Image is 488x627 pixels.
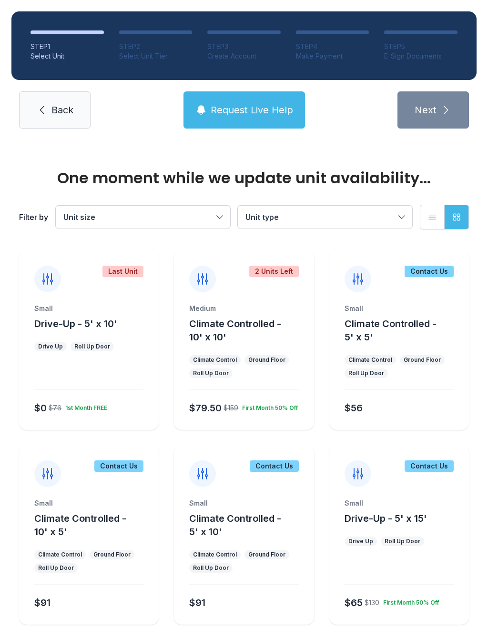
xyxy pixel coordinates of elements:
div: Contact Us [405,460,454,472]
div: $91 [189,596,205,609]
div: One moment while we update unit availability... [19,170,469,186]
button: Drive-Up - 5' x 10' [34,317,117,330]
div: Contact Us [250,460,299,472]
div: Ground Floor [404,356,441,364]
div: Roll Up Door [193,564,229,572]
div: $0 [34,401,47,415]
button: Climate Controlled - 5' x 5' [345,317,465,344]
button: Climate Controlled - 10' x 10' [189,317,310,344]
div: 2 Units Left [249,266,299,277]
div: Roll Up Door [74,343,110,350]
div: Drive Up [38,343,63,350]
div: Small [345,304,454,313]
span: Drive-Up - 5' x 15' [345,513,427,524]
div: 1st Month FREE [61,400,107,412]
button: Drive-Up - 5' x 15' [345,512,427,525]
button: Unit size [56,206,230,229]
span: Next [415,103,437,117]
div: Make Payment [296,51,369,61]
span: Drive-Up - 5' x 10' [34,318,117,329]
div: Ground Floor [93,551,131,558]
div: STEP 2 [119,42,193,51]
span: Climate Controlled - 10' x 5' [34,513,126,537]
div: Select Unit Tier [119,51,193,61]
div: STEP 5 [384,42,457,51]
div: $65 [345,596,363,609]
span: Back [51,103,73,117]
div: Select Unit [30,51,104,61]
div: Roll Up Door [193,369,229,377]
button: Climate Controlled - 5' x 10' [189,512,310,538]
div: $91 [34,596,51,609]
div: STEP 3 [207,42,281,51]
div: Last Unit [102,266,143,277]
div: First Month 50% Off [379,595,439,607]
div: Drive Up [348,537,373,545]
div: Small [345,498,454,508]
div: Climate Control [193,356,237,364]
div: Small [189,498,298,508]
span: Request Live Help [211,103,293,117]
div: $79.50 [189,401,222,415]
div: Filter by [19,211,48,223]
div: Create Account [207,51,281,61]
div: First Month 50% Off [238,400,298,412]
div: Roll Up Door [385,537,420,545]
div: $56 [345,401,363,415]
div: Climate Control [348,356,392,364]
div: STEP 4 [296,42,369,51]
span: Unit type [245,212,279,222]
div: Contact Us [94,460,143,472]
div: Roll Up Door [38,564,74,572]
div: $76 [49,403,61,413]
div: STEP 1 [30,42,104,51]
div: Small [34,498,143,508]
button: Climate Controlled - 10' x 5' [34,512,155,538]
div: Medium [189,304,298,313]
div: Climate Control [193,551,237,558]
span: Climate Controlled - 10' x 10' [189,318,281,343]
span: Climate Controlled - 5' x 5' [345,318,437,343]
div: Roll Up Door [348,369,384,377]
div: $130 [365,598,379,607]
div: Ground Floor [248,356,285,364]
div: Small [34,304,143,313]
button: Unit type [238,206,412,229]
div: $159 [224,403,238,413]
span: Unit size [63,212,95,222]
div: E-Sign Documents [384,51,457,61]
div: Contact Us [405,266,454,277]
div: Ground Floor [248,551,285,558]
div: Climate Control [38,551,82,558]
span: Climate Controlled - 5' x 10' [189,513,281,537]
